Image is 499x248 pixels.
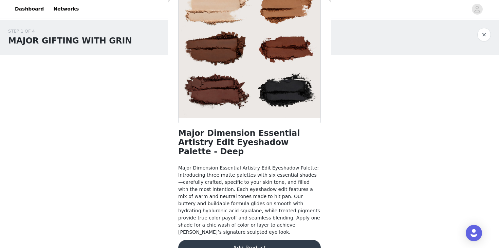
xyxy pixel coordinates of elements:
[466,225,482,241] div: Open Intercom Messenger
[49,1,83,17] a: Networks
[8,35,132,47] h1: MAJOR GIFTING WITH GRIN
[11,1,48,17] a: Dashboard
[178,129,321,156] h1: Major Dimension Essential Artistry Edit Eyeshadow Palette - Deep
[8,28,132,35] div: STEP 1 OF 4
[178,165,320,235] span: Major Dimension Essential Artistry Edit Eyeshadow Palette: Introducing three matte palettes with ...
[474,4,480,15] div: avatar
